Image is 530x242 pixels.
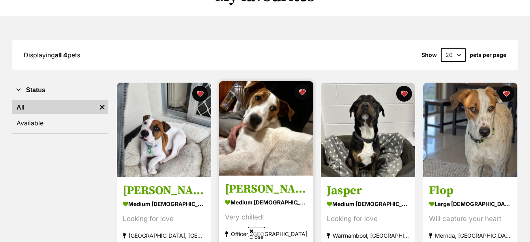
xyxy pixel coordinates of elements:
div: large [DEMOGRAPHIC_DATA] Dog [429,198,511,210]
a: Available [12,116,108,130]
button: favourite [193,86,208,102]
a: Remove filter [96,100,108,114]
div: Status [12,98,108,133]
h3: [PERSON_NAME] [225,181,307,197]
div: medium [DEMOGRAPHIC_DATA] Dog [225,197,307,208]
div: medium [DEMOGRAPHIC_DATA] Dog [327,198,409,210]
img: Flop [423,83,517,177]
h3: Jasper [327,183,409,198]
img: Jasper [321,83,415,177]
div: Looking for love [123,214,205,224]
strong: all 4 [55,51,67,59]
label: pets per page [470,52,506,58]
h3: Flop [429,183,511,198]
div: Will capture your heart [429,214,511,224]
div: Mernda, [GEOGRAPHIC_DATA] [429,230,511,241]
button: favourite [498,86,514,102]
button: favourite [397,86,412,102]
span: Close [248,227,265,241]
div: medium [DEMOGRAPHIC_DATA] Dog [123,198,205,210]
span: Displaying pets [24,51,80,59]
button: Status [12,85,108,95]
div: Warrnambool, [GEOGRAPHIC_DATA] [327,230,409,241]
img: Kyzer [117,83,211,177]
h3: [PERSON_NAME] [123,183,205,198]
a: All [12,100,96,114]
div: Looking for love [327,214,409,224]
button: favourite [294,84,310,100]
div: Very chilled! [225,212,307,223]
div: Officer, [GEOGRAPHIC_DATA] [225,229,307,239]
span: Show [421,52,437,58]
img: Hank [219,81,313,176]
div: [GEOGRAPHIC_DATA], [GEOGRAPHIC_DATA] [123,230,205,241]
